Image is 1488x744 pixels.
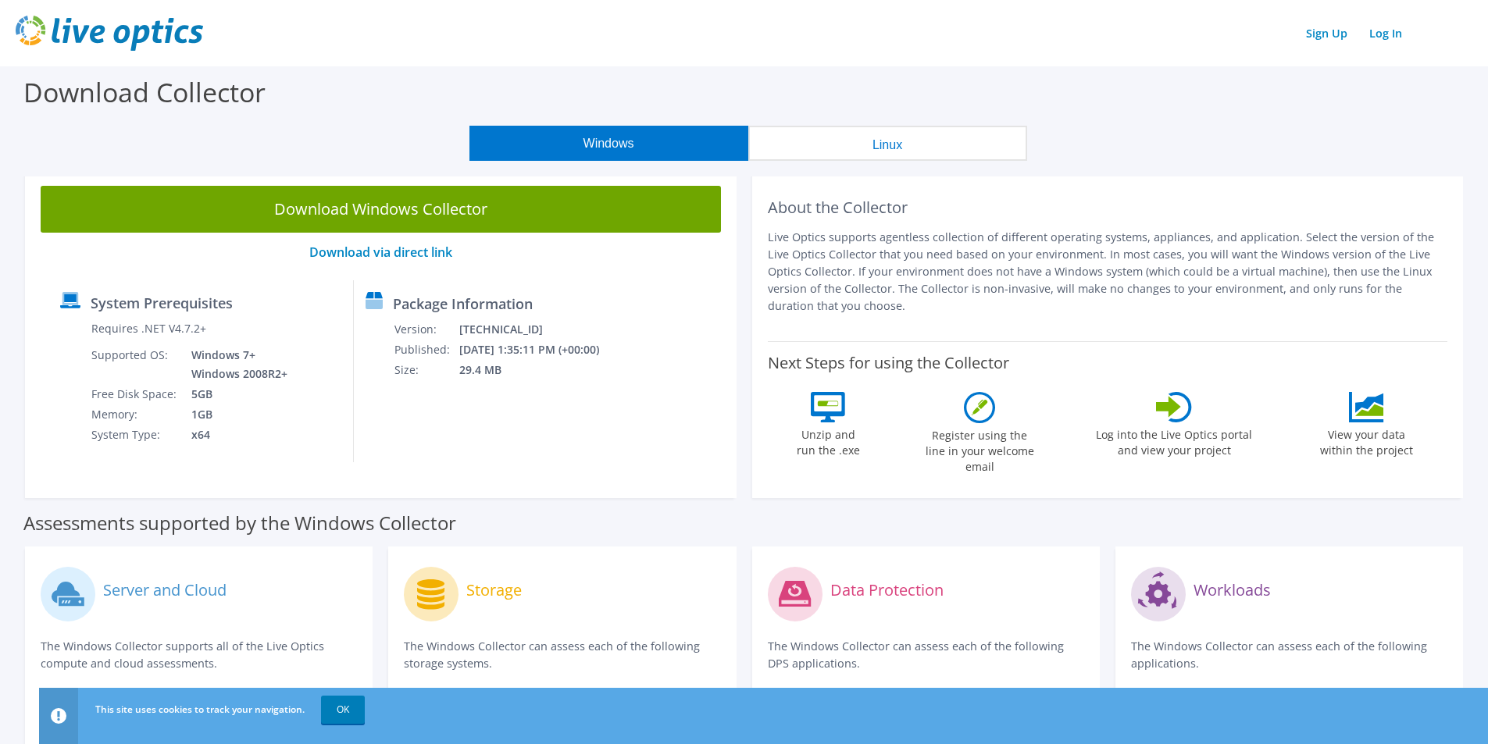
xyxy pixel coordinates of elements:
[23,74,266,110] label: Download Collector
[792,422,864,458] label: Unzip and run the .exe
[41,638,357,672] p: The Windows Collector supports all of the Live Optics compute and cloud assessments.
[180,425,291,445] td: x64
[91,404,180,425] td: Memory:
[95,703,305,716] span: This site uses cookies to track your navigation.
[1361,22,1410,44] a: Log In
[466,582,522,598] label: Storage
[16,16,203,51] img: live_optics_svg.svg
[469,126,748,161] button: Windows
[91,321,206,336] label: Requires .NET V4.7.2+
[394,319,459,340] td: Version:
[23,515,456,531] label: Assessments supported by the Windows Collector
[91,295,233,311] label: System Prerequisites
[41,186,721,233] a: Download Windows Collector
[748,126,1027,161] button: Linux
[393,296,533,311] label: Package Information
[768,354,1009,372] label: Next Steps for using the Collector
[768,638,1084,672] p: The Windows Collector can assess each of the following DPS applications.
[91,384,180,404] td: Free Disk Space:
[91,425,180,445] td: System Type:
[1310,422,1422,458] label: View your data within the project
[321,696,365,724] a: OK
[394,360,459,380] td: Size:
[91,345,180,384] td: Supported OS:
[180,384,291,404] td: 5GB
[1298,22,1355,44] a: Sign Up
[103,582,227,598] label: Server and Cloud
[921,423,1038,475] label: Register using the line in your welcome email
[459,360,620,380] td: 29.4 MB
[309,244,452,261] a: Download via direct link
[459,340,620,360] td: [DATE] 1:35:11 PM (+00:00)
[404,638,720,672] p: The Windows Collector can assess each of the following storage systems.
[768,198,1448,217] h2: About the Collector
[830,582,944,598] label: Data Protection
[1095,422,1253,458] label: Log into the Live Optics portal and view your project
[394,340,459,360] td: Published:
[180,404,291,425] td: 1GB
[1194,582,1271,598] label: Workloads
[768,229,1448,315] p: Live Optics supports agentless collection of different operating systems, appliances, and applica...
[459,319,620,340] td: [TECHNICAL_ID]
[1131,638,1447,672] p: The Windows Collector can assess each of the following applications.
[180,345,291,384] td: Windows 7+ Windows 2008R2+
